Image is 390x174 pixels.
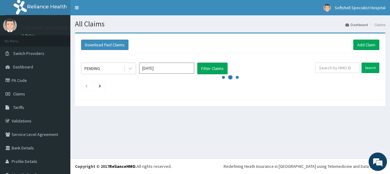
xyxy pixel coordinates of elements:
[197,63,228,74] button: Filter Claims
[75,20,385,28] h1: All Claims
[84,65,100,72] div: PENDING
[70,158,390,174] footer: All rights reserved.
[35,49,84,111] span: We're online!
[109,164,136,169] a: RelianceHMO
[323,4,331,12] img: User Image
[139,63,194,74] input: Select Month and Year
[99,83,101,88] a: Next page
[13,91,25,97] span: Claims
[21,25,89,30] p: Softshell Specialist Hospital
[353,40,379,50] a: Add Claim
[13,105,24,110] span: Tariffs
[13,64,33,70] span: Dashboard
[3,18,17,32] img: User Image
[224,163,385,169] div: Redefining Heath Insurance in [GEOGRAPHIC_DATA] using Telemedicine and Data Science!
[221,68,240,87] svg: audio-loading
[345,22,368,27] a: Dashboard
[315,63,359,73] input: Search by HMO ID
[100,3,115,18] div: Minimize live chat window
[21,33,36,38] a: Online
[13,51,44,56] span: Switch Providers
[75,164,137,169] strong: Copyright © 2017 .
[85,83,88,88] a: Previous page
[362,63,379,73] input: Search
[11,31,25,46] img: d_794563401_company_1708531726252_794563401
[3,112,117,133] textarea: Type your message and hit 'Enter'
[81,40,128,50] button: Download Paid Claims
[369,22,385,27] li: Claims
[335,5,385,10] span: Softshell Specialist Hospital
[32,34,103,42] div: Chat with us now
